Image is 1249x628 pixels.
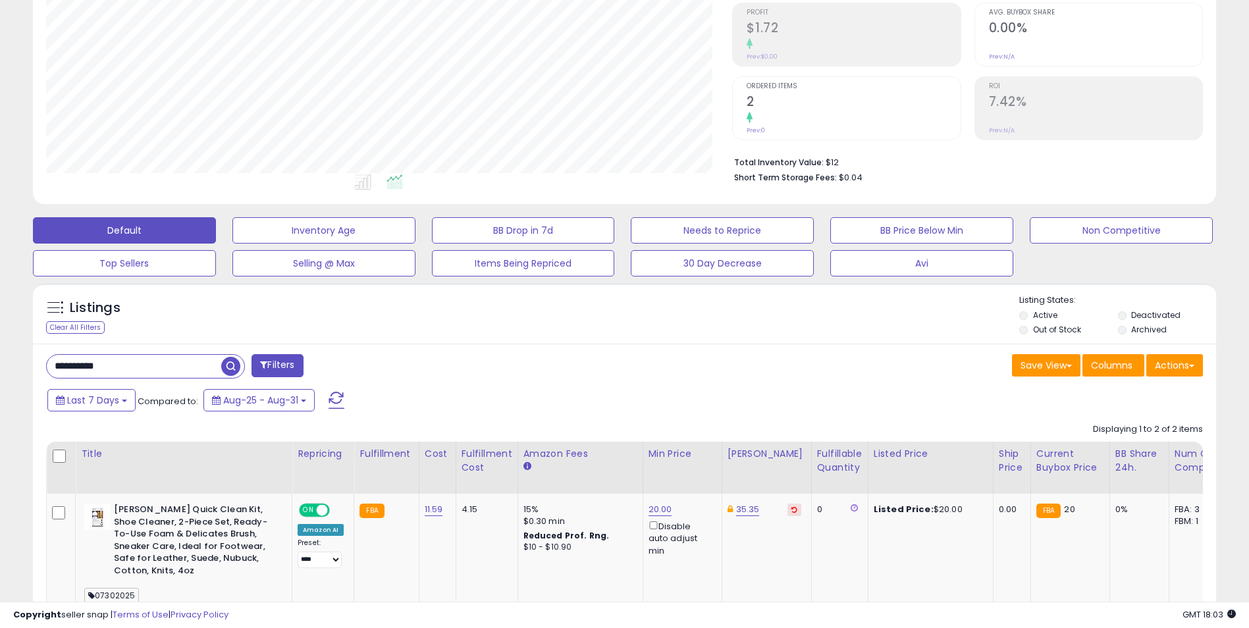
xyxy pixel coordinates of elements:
span: Aug-25 - Aug-31 [223,394,298,407]
div: Cost [425,447,450,461]
h2: 2 [747,94,960,112]
button: Last 7 Days [47,389,136,411]
div: Clear All Filters [46,321,105,334]
div: Fulfillment [359,447,413,461]
div: Num of Comp. [1175,447,1223,475]
div: Current Buybox Price [1036,447,1104,475]
span: 07302025 [84,588,139,603]
label: Out of Stock [1033,324,1081,335]
span: Columns [1091,359,1132,372]
div: Displaying 1 to 2 of 2 items [1093,423,1203,436]
div: Title [81,447,286,461]
button: Default [33,217,216,244]
b: Listed Price: [874,503,934,515]
div: Ship Price [999,447,1025,475]
span: Compared to: [138,395,198,407]
label: Active [1033,309,1057,321]
li: $12 [734,153,1193,169]
small: Prev: N/A [989,126,1015,134]
img: 41hYyRXzR-L._SL40_.jpg [84,504,111,530]
small: Prev: N/A [989,53,1015,61]
button: Columns [1082,354,1144,377]
div: Fulfillment Cost [462,447,512,475]
button: BB Price Below Min [830,217,1013,244]
div: 15% [523,504,633,515]
div: $0.30 min [523,515,633,527]
p: Listing States: [1019,294,1216,307]
a: Terms of Use [113,608,169,621]
span: OFF [328,505,349,516]
div: 0% [1115,504,1159,515]
a: 11.59 [425,503,443,516]
div: Amazon Fees [523,447,637,461]
div: [PERSON_NAME] [728,447,806,461]
button: Non Competitive [1030,217,1213,244]
button: 30 Day Decrease [631,250,814,276]
label: Deactivated [1131,309,1181,321]
label: Archived [1131,324,1167,335]
button: Selling @ Max [232,250,415,276]
button: Actions [1146,354,1203,377]
button: Filters [252,354,303,377]
span: 20 [1064,503,1075,515]
div: Amazon AI [298,524,344,536]
div: BB Share 24h. [1115,447,1163,475]
div: Repricing [298,447,348,461]
button: Aug-25 - Aug-31 [203,389,315,411]
button: Inventory Age [232,217,415,244]
b: Reduced Prof. Rng. [523,530,610,541]
a: Privacy Policy [171,608,228,621]
div: Fulfillable Quantity [817,447,863,475]
div: $10 - $10.90 [523,542,633,553]
h2: 7.42% [989,94,1202,112]
button: Avi [830,250,1013,276]
div: Disable auto adjust min [649,519,712,557]
span: Last 7 Days [67,394,119,407]
h2: 0.00% [989,20,1202,38]
small: FBA [359,504,384,518]
a: 35.35 [736,503,760,516]
b: Total Inventory Value: [734,157,824,168]
div: 0.00 [999,504,1021,515]
h5: Listings [70,299,120,317]
div: Min Price [649,447,716,461]
b: [PERSON_NAME] Quick Clean Kit, Shoe Cleaner, 2-Piece Set, Ready-To-Use Foam & Delicates Brush, Sn... [114,504,274,580]
strong: Copyright [13,608,61,621]
div: 4.15 [462,504,508,515]
span: $0.04 [839,171,863,184]
small: Amazon Fees. [523,461,531,473]
div: seller snap | | [13,609,228,621]
span: Avg. Buybox Share [989,9,1202,16]
div: FBA: 3 [1175,504,1218,515]
a: 20.00 [649,503,672,516]
button: BB Drop in 7d [432,217,615,244]
div: 0 [817,504,858,515]
span: Profit [747,9,960,16]
div: FBM: 1 [1175,515,1218,527]
span: 2025-09-8 18:03 GMT [1183,608,1236,621]
button: Needs to Reprice [631,217,814,244]
small: Prev: $0.00 [747,53,778,61]
h2: $1.72 [747,20,960,38]
button: Top Sellers [33,250,216,276]
span: ON [300,505,317,516]
span: ROI [989,83,1202,90]
div: Listed Price [874,447,988,461]
span: Ordered Items [747,83,960,90]
button: Items Being Repriced [432,250,615,276]
small: Prev: 0 [747,126,765,134]
button: Save View [1012,354,1080,377]
b: Short Term Storage Fees: [734,172,837,183]
div: Preset: [298,538,344,568]
div: $20.00 [874,504,983,515]
small: FBA [1036,504,1061,518]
